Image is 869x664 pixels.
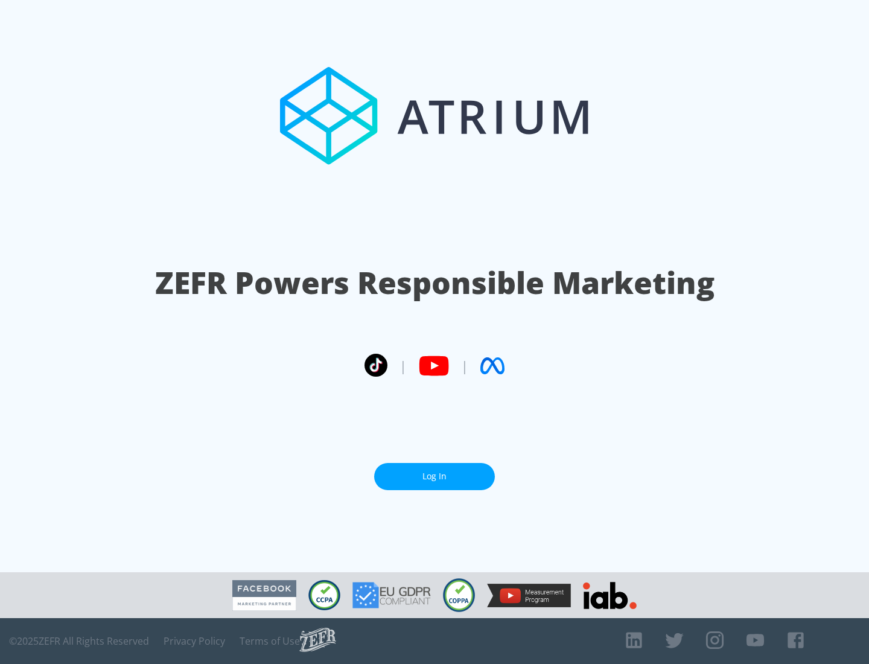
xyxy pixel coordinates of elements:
a: Terms of Use [240,635,300,647]
a: Log In [374,463,495,490]
span: | [461,357,468,375]
h1: ZEFR Powers Responsible Marketing [155,262,715,304]
span: | [399,357,407,375]
img: CCPA Compliant [308,580,340,610]
img: GDPR Compliant [352,582,431,608]
a: Privacy Policy [164,635,225,647]
img: Facebook Marketing Partner [232,580,296,611]
img: IAB [583,582,637,609]
img: COPPA Compliant [443,578,475,612]
span: © 2025 ZEFR All Rights Reserved [9,635,149,647]
img: YouTube Measurement Program [487,584,571,607]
